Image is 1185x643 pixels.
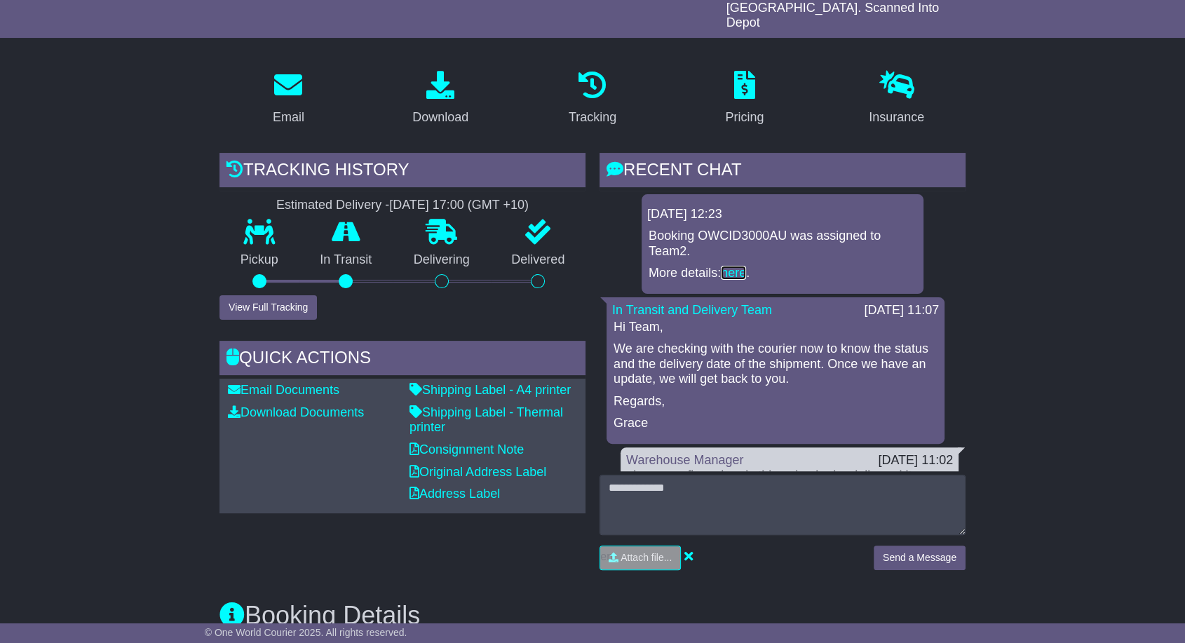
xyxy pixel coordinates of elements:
div: [DATE] 17:00 (GMT +10) [389,198,529,213]
a: In Transit and Delivery Team [612,303,772,317]
div: Tracking history [219,153,585,191]
button: Send a Message [874,546,966,570]
p: Booking OWCID3000AU was assigned to Team2. [649,229,916,259]
div: Quick Actions [219,341,585,379]
div: Pricing [725,108,764,127]
a: Address Label [409,487,500,501]
div: [DATE] 11:07 [864,303,939,318]
div: Insurance [869,108,924,127]
a: Original Address Label [409,465,546,479]
button: View Full Tracking [219,295,317,320]
a: Insurance [860,66,933,132]
a: Email [264,66,313,132]
a: Email Documents [228,383,339,397]
div: RECENT CHAT [600,153,966,191]
div: [DATE] 11:02 [878,453,953,468]
div: Tracking [569,108,616,127]
p: Delivered [491,252,586,268]
a: here [721,266,746,280]
a: Pricing [716,66,773,132]
a: Tracking [560,66,625,132]
a: Shipping Label - Thermal printer [409,405,563,435]
div: please confirm when is this going be be delivered it was ETA 26th [626,468,953,499]
a: Warehouse Manager [626,453,743,467]
div: Email [273,108,304,127]
a: Consignment Note [409,442,524,456]
p: Delivering [393,252,491,268]
p: In Transit [299,252,393,268]
p: Grace [614,416,937,431]
a: Shipping Label - A4 printer [409,383,571,397]
a: Download [403,66,478,132]
div: [DATE] 12:23 [647,207,918,222]
div: Download [412,108,468,127]
span: © One World Courier 2025. All rights reserved. [205,627,407,638]
p: Pickup [219,252,299,268]
div: Estimated Delivery - [219,198,585,213]
p: We are checking with the courier now to know the status and the delivery date of the shipment. On... [614,341,937,387]
h3: Booking Details [219,602,966,630]
p: More details: . [649,266,916,281]
p: Regards, [614,394,937,410]
a: Download Documents [228,405,364,419]
p: Hi Team, [614,320,937,335]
